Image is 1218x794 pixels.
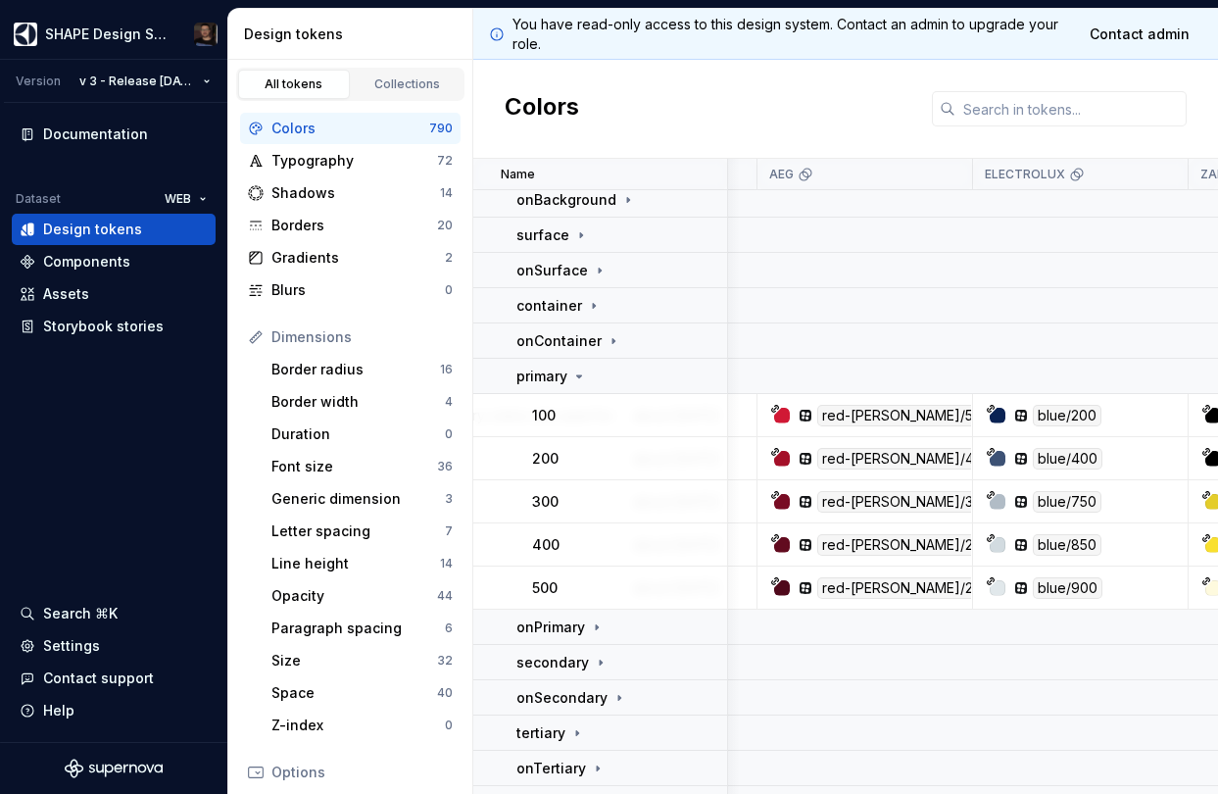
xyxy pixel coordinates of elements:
a: Z-index0 [264,710,461,741]
p: container [516,296,582,316]
a: Colors790 [240,113,461,144]
button: Help [12,695,216,726]
div: Dimensions [271,327,453,347]
p: ELECTROLUX [985,167,1065,182]
a: Storybook stories [12,311,216,342]
a: Typography72 [240,145,461,176]
a: Font size36 [264,451,461,482]
div: Borders [271,216,437,235]
a: Duration0 [264,419,461,450]
a: Design tokens [12,214,216,245]
a: Paragraph spacing6 [264,613,461,644]
div: red-[PERSON_NAME]/250 [817,534,995,556]
div: blue/400 [1033,448,1102,470]
div: blue/900 [1033,577,1102,599]
div: Design tokens [43,220,142,239]
div: 790 [429,121,453,136]
a: Opacity44 [264,580,461,612]
button: WEB [156,185,216,213]
p: You have read-only access to this design system. Contact an admin to upgrade your role. [512,15,1069,54]
div: Version [16,74,61,89]
p: secondary [516,653,589,672]
div: Options [271,763,453,782]
button: Search ⌘K [12,598,216,629]
p: onBackground [516,190,616,210]
p: onTertiary [516,759,586,778]
div: Documentation [43,124,148,144]
p: onPrimary [516,618,585,637]
div: 40 [437,685,453,701]
div: Design tokens [244,25,464,44]
div: 6 [445,620,453,636]
p: AEG [769,167,794,182]
svg: Supernova Logo [65,759,163,778]
div: Paragraph spacing [271,619,445,638]
div: 20 [437,218,453,233]
div: Size [271,651,437,670]
button: v 3 - Release [DATE] [71,68,219,95]
div: SHAPE Design System [45,25,171,44]
div: 14 [440,185,453,201]
div: Duration [271,424,445,444]
a: Borders20 [240,210,461,241]
div: blue/200 [1033,405,1101,426]
div: 32 [437,653,453,669]
div: red-[PERSON_NAME]/500 [817,405,996,426]
a: Border radius16 [264,354,461,385]
div: 16 [440,362,453,377]
div: 44 [437,588,453,604]
div: Opacity [271,586,437,606]
div: blue/850 [1033,534,1101,556]
a: Line height14 [264,548,461,579]
span: v 3 - Release [DATE] [79,74,195,89]
p: 500 [532,578,558,598]
p: Name [501,167,535,182]
div: 0 [445,718,453,733]
div: Collections [359,76,457,92]
div: Assets [43,284,89,304]
div: Border radius [271,360,440,379]
a: Components [12,246,216,277]
a: Space40 [264,677,461,709]
div: Generic dimension [271,489,445,509]
p: onSecondary [516,688,608,708]
a: Border width4 [264,386,461,418]
div: All tokens [245,76,343,92]
a: Generic dimension3 [264,483,461,515]
div: Contact support [43,669,154,688]
div: 7 [445,523,453,539]
a: Blurs0 [240,274,461,306]
div: blue/750 [1033,491,1101,513]
a: Shadows14 [240,177,461,209]
a: Settings [12,630,216,662]
div: red-[PERSON_NAME]/300 [817,491,996,513]
span: Contact admin [1090,25,1190,44]
p: 200 [532,449,559,469]
span: WEB [165,191,191,207]
div: red-[PERSON_NAME]/200 [817,577,996,599]
div: 72 [437,153,453,169]
div: 0 [445,282,453,298]
h2: Colors [505,91,579,126]
a: Letter spacing7 [264,516,461,547]
div: Space [271,683,437,703]
a: Contact admin [1077,17,1202,52]
div: 14 [440,556,453,571]
p: 300 [532,492,559,512]
div: red-[PERSON_NAME]/400 [817,448,997,470]
a: Size32 [264,645,461,676]
p: surface [516,225,569,245]
div: 3 [445,491,453,507]
div: Colors [271,119,429,138]
div: Gradients [271,248,445,268]
div: 36 [437,459,453,474]
img: 1131f18f-9b94-42a4-847a-eabb54481545.png [14,23,37,46]
div: Settings [43,636,100,656]
div: Letter spacing [271,521,445,541]
p: onContainer [516,331,602,351]
a: Assets [12,278,216,310]
button: SHAPE Design SystemVinicius Ianoni [4,13,223,55]
div: 0 [445,426,453,442]
input: Search in tokens... [955,91,1187,126]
